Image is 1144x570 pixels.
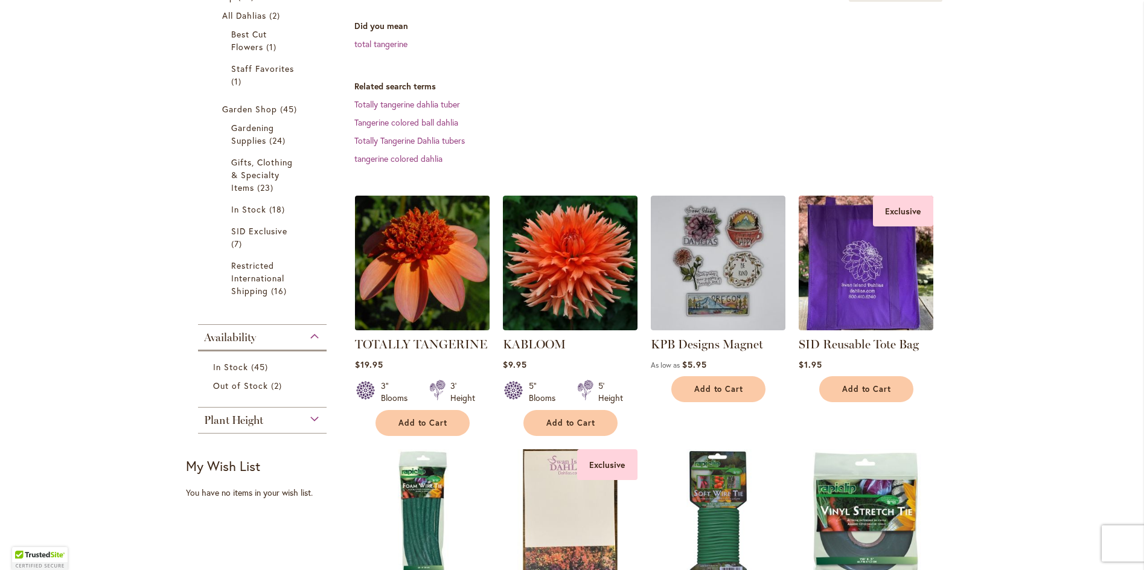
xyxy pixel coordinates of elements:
[819,376,913,402] button: Add to Cart
[231,237,245,250] span: 7
[231,28,297,53] a: Best Cut Flowers
[355,337,487,351] a: TOTALLY TANGERINE
[529,380,563,404] div: 5" Blooms
[231,75,244,88] span: 1
[231,63,295,74] span: Staff Favorites
[354,117,458,128] a: Tangerine colored ball dahlia
[873,196,933,226] div: Exclusive
[546,418,596,428] span: Add to Cart
[231,225,297,250] a: SID Exclusive
[651,321,785,333] a: KPB Designs Magnet
[354,153,443,164] a: tangerine colored dahlia
[375,410,470,436] button: Add to Cart
[398,418,448,428] span: Add to Cart
[213,361,248,373] span: In Stock
[231,225,288,237] span: SID Exclusive
[651,337,763,351] a: KPB Designs Magnet
[204,414,263,427] span: Plant Height
[842,384,892,394] span: Add to Cart
[799,359,822,370] span: $1.95
[354,98,460,110] a: Totally tangerine dahlia tuber
[222,10,267,21] span: All Dahlias
[271,379,285,392] span: 2
[799,196,933,330] img: SID Reusable Tote Bag
[186,457,260,475] strong: My Wish List
[354,80,959,92] dt: Related search terms
[222,103,278,115] span: Garden Shop
[231,156,293,193] span: Gifts, Clothing & Specialty Items
[213,360,315,373] a: In Stock 45
[222,103,306,115] a: Garden Shop
[354,20,959,32] dt: Did you mean
[269,203,288,216] span: 18
[523,410,618,436] button: Add to Cart
[213,379,315,392] a: Out of Stock 2
[257,181,276,194] span: 23
[231,203,266,215] span: In Stock
[682,359,707,370] span: $5.95
[231,121,297,147] a: Gardening Supplies
[355,359,383,370] span: $19.95
[231,28,267,53] span: Best Cut Flowers
[598,380,623,404] div: 5' Height
[381,380,415,404] div: 3" Blooms
[231,203,297,216] a: In Stock
[354,38,407,50] a: total tangerine
[269,134,289,147] span: 24
[251,360,271,373] span: 45
[671,376,765,402] button: Add to Cart
[503,321,638,333] a: KABLOOM
[694,384,744,394] span: Add to Cart
[651,196,785,330] img: KPB Designs Magnet
[799,321,933,333] a: SID Reusable Tote Bag Exclusive
[503,196,638,330] img: KABLOOM
[231,259,297,297] a: Restricted International Shipping
[186,487,347,499] div: You have no items in your wish list.
[799,337,919,351] a: SID Reusable Tote Bag
[231,122,274,146] span: Gardening Supplies
[266,40,280,53] span: 1
[351,192,493,333] img: TOTALLY TANGERINE
[213,380,269,391] span: Out of Stock
[577,449,638,480] div: Exclusive
[204,331,256,344] span: Availability
[231,260,285,296] span: Restricted International Shipping
[269,9,283,22] span: 2
[231,62,297,88] a: Staff Favorites
[651,360,680,370] span: As low as
[503,359,527,370] span: $9.95
[9,527,43,561] iframe: Launch Accessibility Center
[450,380,475,404] div: 3' Height
[355,321,490,333] a: TOTALLY TANGERINE
[231,156,297,194] a: Gifts, Clothing &amp; Specialty Items
[354,135,465,146] a: Totally Tangerine Dahlia tubers
[280,103,300,115] span: 45
[271,284,290,297] span: 16
[222,9,306,22] a: All Dahlias
[503,337,566,351] a: KABLOOM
